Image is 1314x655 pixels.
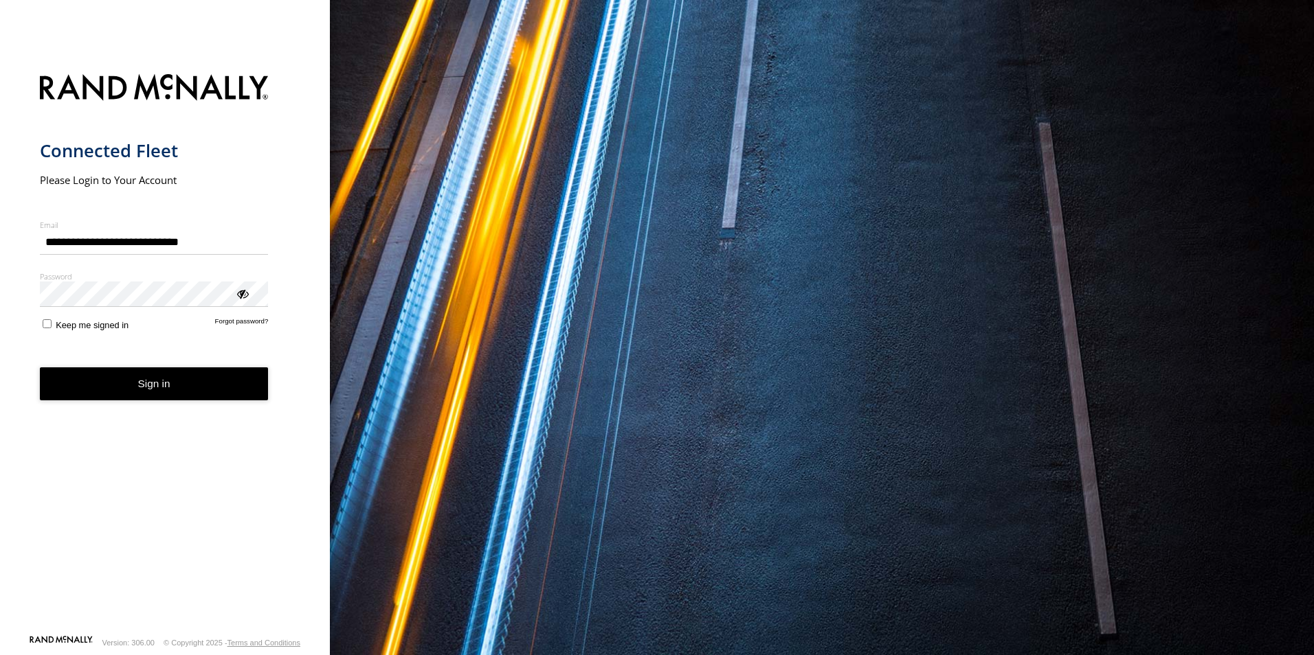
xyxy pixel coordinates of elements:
[56,320,129,330] span: Keep me signed in
[40,139,269,162] h1: Connected Fleet
[164,639,300,647] div: © Copyright 2025 -
[40,173,269,187] h2: Please Login to Your Account
[235,286,249,300] div: ViewPassword
[43,319,52,328] input: Keep me signed in
[40,271,269,281] label: Password
[40,71,269,106] img: Rand McNally
[227,639,300,647] a: Terms and Conditions
[102,639,155,647] div: Version: 306.00
[215,317,269,330] a: Forgot password?
[40,220,269,230] label: Email
[40,367,269,401] button: Sign in
[30,636,93,650] a: Visit our Website
[40,66,291,634] form: main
